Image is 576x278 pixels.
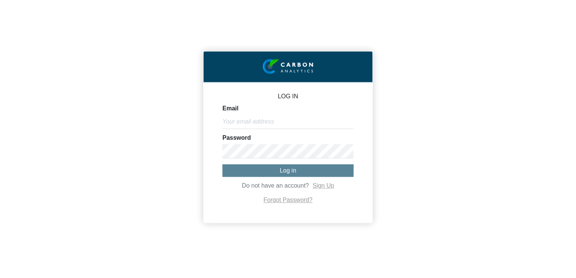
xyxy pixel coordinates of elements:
[222,105,239,112] label: Email
[263,59,313,74] img: insight-logo-2.png
[222,115,354,129] input: Your email address
[313,183,334,189] a: Sign Up
[263,197,313,203] a: Forgot Password?
[222,135,251,141] label: Password
[280,167,296,174] span: Log in
[222,93,354,99] p: LOG IN
[222,164,354,177] button: Log in
[242,183,309,189] span: Do not have an account?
